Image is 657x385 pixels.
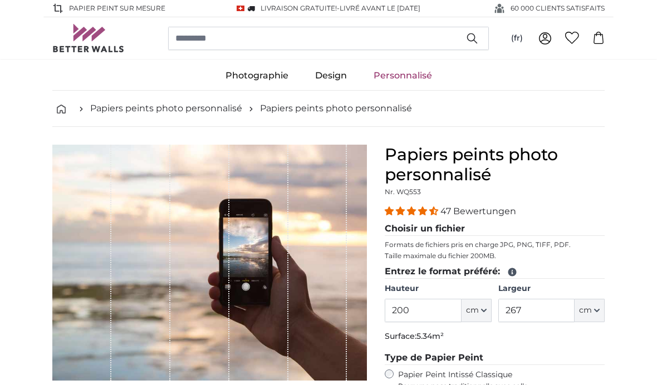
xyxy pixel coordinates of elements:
[385,283,491,294] label: Hauteur
[466,305,479,316] span: cm
[237,6,244,12] img: Suisse
[385,222,605,236] legend: Choisir un fichier
[52,91,605,127] nav: breadcrumbs
[261,4,337,12] span: Livraison GRATUITE!
[385,240,605,249] p: Formats de fichiers pris en charge JPG, PNG, TIFF, PDF.
[337,4,420,12] span: -
[69,3,165,13] span: Papier peint sur mesure
[385,251,605,260] p: Taille maximale du fichier 200MB.
[385,206,440,216] span: 4.38 stars
[385,351,605,365] legend: Type de Papier Peint
[385,265,605,279] legend: Entrez le format préféré:
[502,28,532,48] button: (fr)
[212,61,302,90] a: Photographie
[511,3,605,13] span: 60 000 CLIENTS SATISFAITS
[385,331,605,342] p: Surface:
[575,299,605,322] button: cm
[416,331,444,341] span: 5.34m²
[90,102,242,115] a: Papiers peints photo personnalisé
[385,145,605,185] h1: Papiers peints photo personnalisé
[340,4,420,12] span: Livré avant le [DATE]
[498,283,605,294] label: Largeur
[440,206,516,216] span: 47 Bewertungen
[385,187,421,196] span: Nr. WQ553
[462,299,492,322] button: cm
[302,61,360,90] a: Design
[52,24,125,52] img: Betterwalls
[360,61,445,90] a: Personnalisé
[260,102,412,115] a: Papiers peints photo personnalisé
[579,305,592,316] span: cm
